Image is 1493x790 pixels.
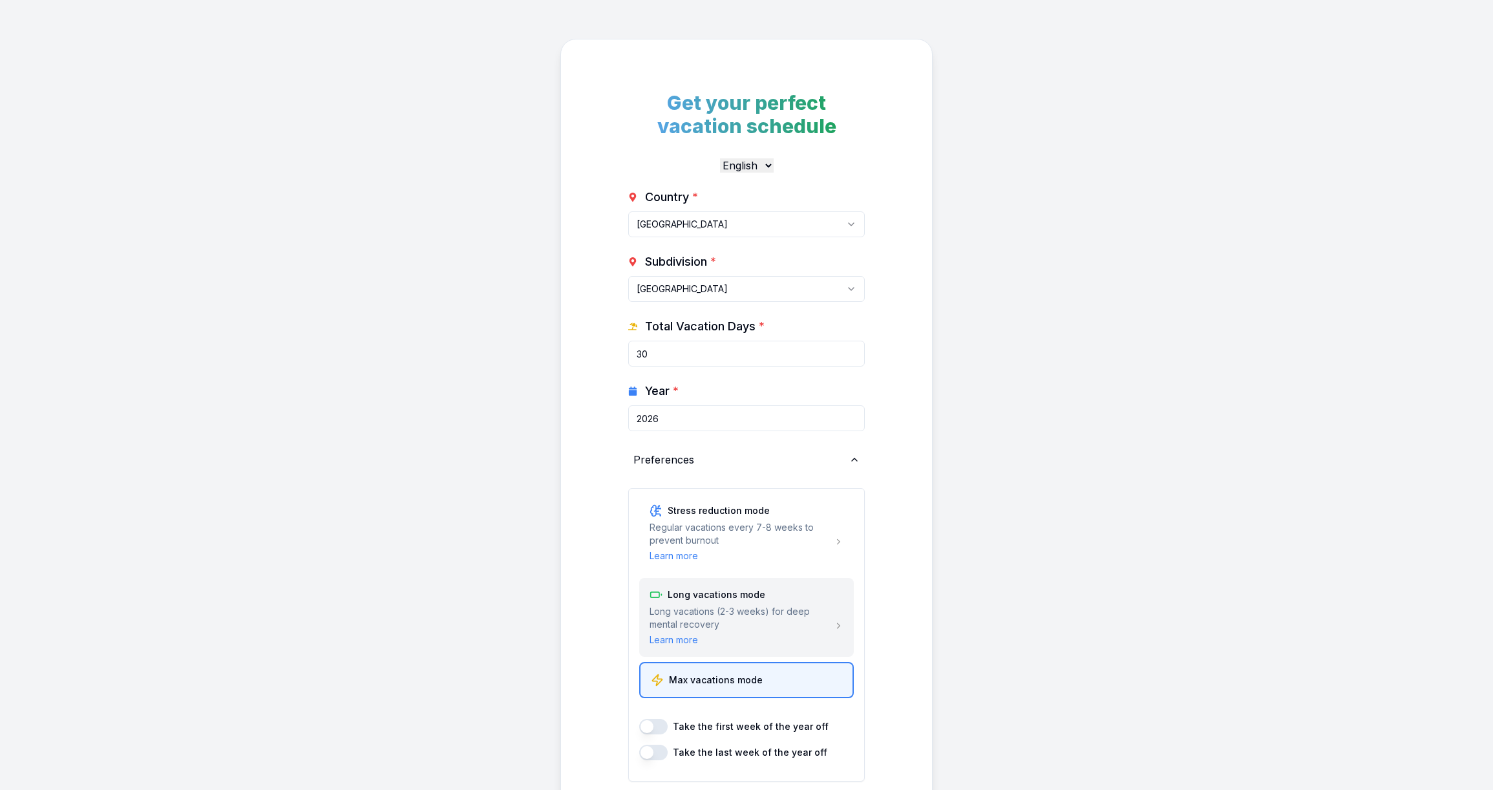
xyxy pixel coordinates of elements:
button: Learn more [650,634,698,646]
h1: Get your perfect vacation schedule [628,91,865,138]
p: Regular vacations every 7-8 weeks to prevent burnout [650,521,823,547]
label: Take the first week of the year off [673,720,829,733]
span: Country [645,188,698,206]
button: Learn more [650,550,698,562]
span: Year [645,382,679,400]
span: Subdivision [645,253,716,271]
p: Long vacations (2-3 weeks) for deep mental recovery [650,605,823,631]
label: Take the last week of the year off [673,746,827,759]
span: Preferences [633,452,694,467]
span: Max vacations mode [669,676,763,685]
span: Long vacations mode [668,590,765,599]
span: Stress reduction mode [668,506,770,515]
span: Total Vacation Days [645,317,765,336]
